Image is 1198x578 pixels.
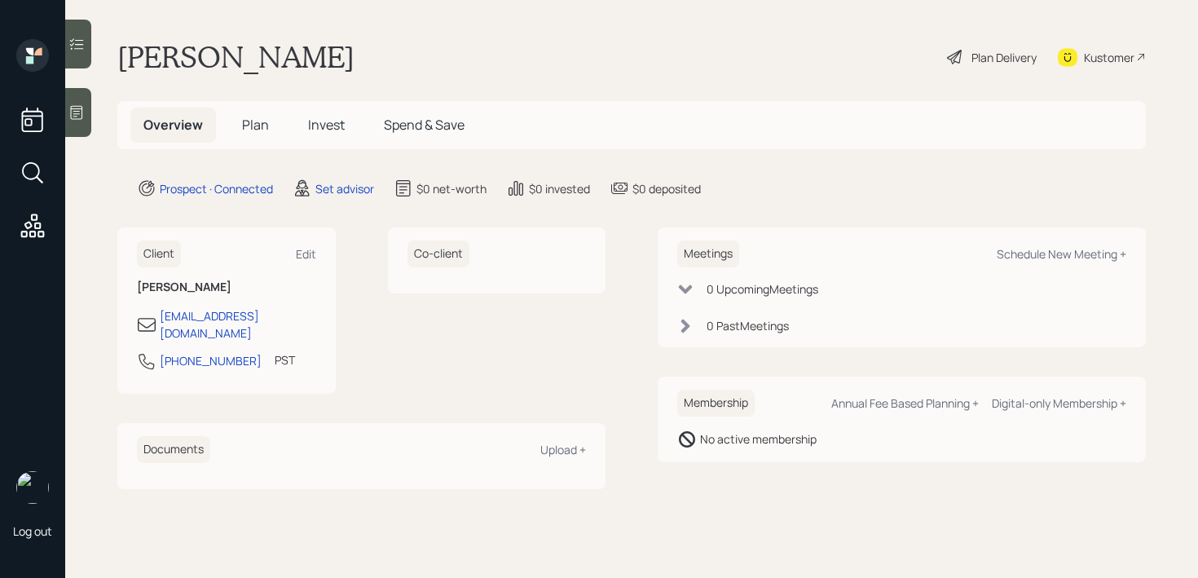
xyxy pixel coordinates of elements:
[416,180,487,197] div: $0 net-worth
[997,246,1126,262] div: Schedule New Meeting +
[315,180,374,197] div: Set advisor
[242,116,269,134] span: Plan
[160,352,262,369] div: [PHONE_NUMBER]
[308,116,345,134] span: Invest
[700,430,817,448] div: No active membership
[677,390,755,417] h6: Membership
[632,180,701,197] div: $0 deposited
[677,240,739,267] h6: Meetings
[384,116,465,134] span: Spend & Save
[13,523,52,539] div: Log out
[992,395,1126,411] div: Digital-only Membership +
[1084,49,1134,66] div: Kustomer
[540,442,586,457] div: Upload +
[117,39,355,75] h1: [PERSON_NAME]
[707,280,818,298] div: 0 Upcoming Meeting s
[707,317,789,334] div: 0 Past Meeting s
[137,240,181,267] h6: Client
[160,180,273,197] div: Prospect · Connected
[296,246,316,262] div: Edit
[971,49,1037,66] div: Plan Delivery
[407,240,469,267] h6: Co-client
[143,116,203,134] span: Overview
[529,180,590,197] div: $0 invested
[831,395,979,411] div: Annual Fee Based Planning +
[275,351,295,368] div: PST
[137,280,316,294] h6: [PERSON_NAME]
[160,307,316,342] div: [EMAIL_ADDRESS][DOMAIN_NAME]
[137,436,210,463] h6: Documents
[16,471,49,504] img: retirable_logo.png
